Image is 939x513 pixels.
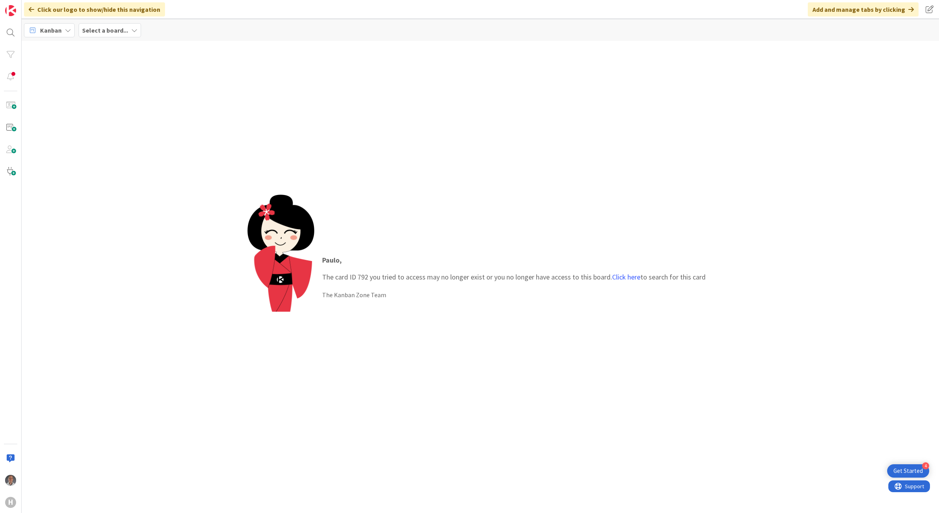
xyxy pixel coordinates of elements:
div: Open Get Started checklist, remaining modules: 4 [887,464,929,478]
img: PS [5,475,16,486]
span: Support [17,1,36,11]
strong: Paulo , [322,256,342,265]
div: 4 [922,462,929,469]
div: Add and manage tabs by clicking [808,2,919,17]
a: Click here [612,272,640,281]
img: Visit kanbanzone.com [5,5,16,16]
div: The Kanban Zone Team [322,290,706,300]
span: Kanban [40,26,62,35]
p: The card ID 792 you tried to access may no longer exist or you no longer have access to this boar... [322,255,706,282]
b: Select a board... [82,26,128,34]
div: Click our logo to show/hide this navigation [24,2,165,17]
div: Get Started [893,467,923,475]
div: H [5,497,16,508]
